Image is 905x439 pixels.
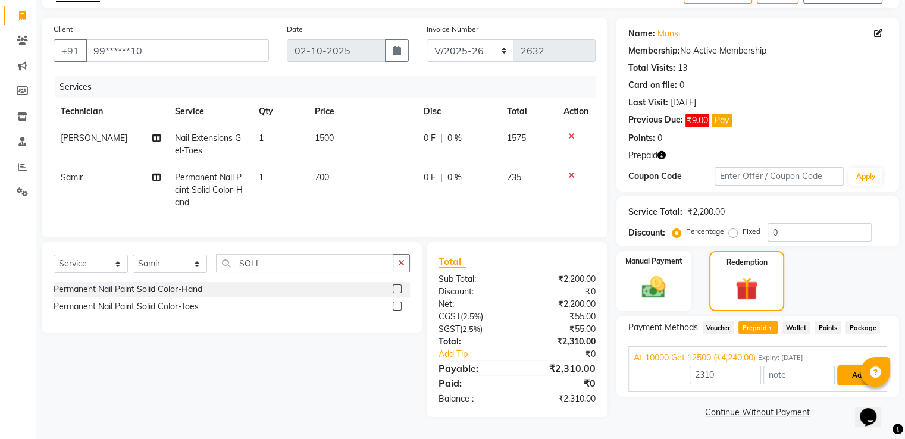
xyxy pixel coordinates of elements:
span: | [440,171,443,184]
div: ₹0 [517,376,605,390]
th: Action [556,98,596,125]
span: 1 [259,172,264,183]
input: Search by Name/Mobile/Email/Code [86,39,269,62]
div: Discount: [628,227,665,239]
div: No Active Membership [628,45,887,57]
th: Total [500,98,556,125]
div: ( ) [430,311,517,323]
th: Qty [252,98,308,125]
label: Client [54,24,73,35]
span: [PERSON_NAME] [61,133,127,143]
span: Prepaid [738,321,777,334]
div: ₹0 [517,286,605,298]
span: Payment Methods [628,321,698,334]
span: Voucher [703,321,734,334]
span: Wallet [782,321,810,334]
div: ₹2,200.00 [517,298,605,311]
span: | [440,132,443,145]
div: Permanent Nail Paint Solid Color-Toes [54,300,199,313]
th: Price [308,98,417,125]
div: Total Visits: [628,62,675,74]
span: 0 % [447,171,462,184]
span: 1575 [507,133,526,143]
a: Continue Without Payment [619,406,897,419]
span: Prepaid [628,149,657,162]
div: Discount: [430,286,517,298]
input: Amount [690,366,761,384]
th: Service [168,98,252,125]
th: Disc [417,98,500,125]
a: Mansi [657,27,680,40]
span: SGST [439,324,460,334]
div: Net: [430,298,517,311]
div: Services [55,76,605,98]
span: 0 F [424,171,436,184]
div: Card on file: [628,79,677,92]
span: Points [815,321,841,334]
span: Total [439,255,466,268]
img: _cash.svg [634,274,673,301]
span: CGST [439,311,461,322]
iframe: chat widget [855,391,893,427]
div: Permanent Nail Paint Solid Color-Hand [54,283,202,296]
div: Previous Due: [628,114,683,127]
div: ₹2,200.00 [687,206,725,218]
label: Percentage [686,226,724,237]
img: _gift.svg [728,275,765,303]
div: ₹2,310.00 [517,335,605,348]
div: ₹2,310.00 [517,361,605,375]
input: note [763,366,835,384]
th: Technician [54,98,168,125]
input: Enter Offer / Coupon Code [715,167,844,186]
span: 0 F [424,132,436,145]
span: 1500 [315,133,334,143]
div: 0 [657,132,662,145]
label: Redemption [726,257,768,268]
div: ₹55.00 [517,311,605,323]
span: 0 % [447,132,462,145]
input: Search or Scan [216,254,393,272]
span: 700 [315,172,329,183]
span: 2.5% [463,312,481,321]
div: Paid: [430,376,517,390]
div: ₹2,310.00 [517,393,605,405]
span: Package [845,321,880,334]
div: Balance : [430,393,517,405]
div: ₹55.00 [517,323,605,335]
span: Permanent Nail Paint Solid Color-Hand [175,172,243,208]
span: ₹9.00 [685,114,709,127]
a: Add Tip [430,348,531,360]
span: 1 [767,325,774,333]
div: Membership: [628,45,680,57]
label: Manual Payment [625,256,682,266]
button: +91 [54,39,87,62]
div: [DATE] [671,96,696,109]
button: Pay [712,114,732,127]
span: Nail Extensions Gel-Toes [175,133,241,156]
span: 735 [507,172,521,183]
div: ₹0 [531,348,604,360]
span: 2.5% [462,324,480,334]
button: Add [837,365,881,385]
div: Points: [628,132,655,145]
div: ( ) [430,323,517,335]
div: ₹2,200.00 [517,273,605,286]
div: Coupon Code [628,170,715,183]
div: Total: [430,335,517,348]
label: Fixed [743,226,760,237]
span: Samir [61,172,83,183]
div: 13 [678,62,687,74]
span: Expiry: [DATE] [758,353,803,363]
label: Invoice Number [427,24,478,35]
span: At 10000 Get 12500 (₹4,240.00) [634,352,756,364]
div: Last Visit: [628,96,668,109]
span: 1 [259,133,264,143]
div: 0 [679,79,684,92]
div: Service Total: [628,206,682,218]
div: Sub Total: [430,273,517,286]
div: Payable: [430,361,517,375]
label: Date [287,24,303,35]
button: Apply [848,168,882,186]
div: Name: [628,27,655,40]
